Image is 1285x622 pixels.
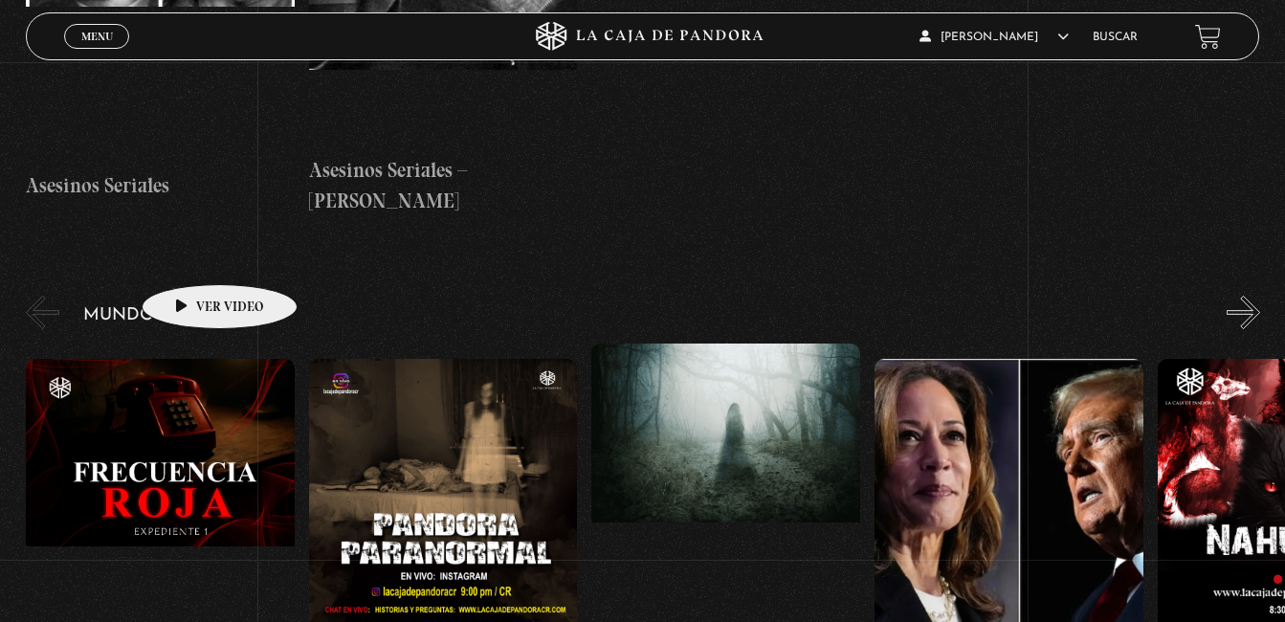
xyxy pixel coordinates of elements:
[919,32,1069,43] span: [PERSON_NAME]
[1227,296,1260,329] button: Next
[26,296,59,329] button: Previous
[1195,24,1221,50] a: View your shopping cart
[309,155,578,215] h4: Asesinos Seriales – [PERSON_NAME]
[26,170,295,201] h4: Asesinos Seriales
[1093,32,1138,43] a: Buscar
[81,31,113,42] span: Menu
[75,47,120,60] span: Cerrar
[83,306,278,324] h3: Mundo Espiritual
